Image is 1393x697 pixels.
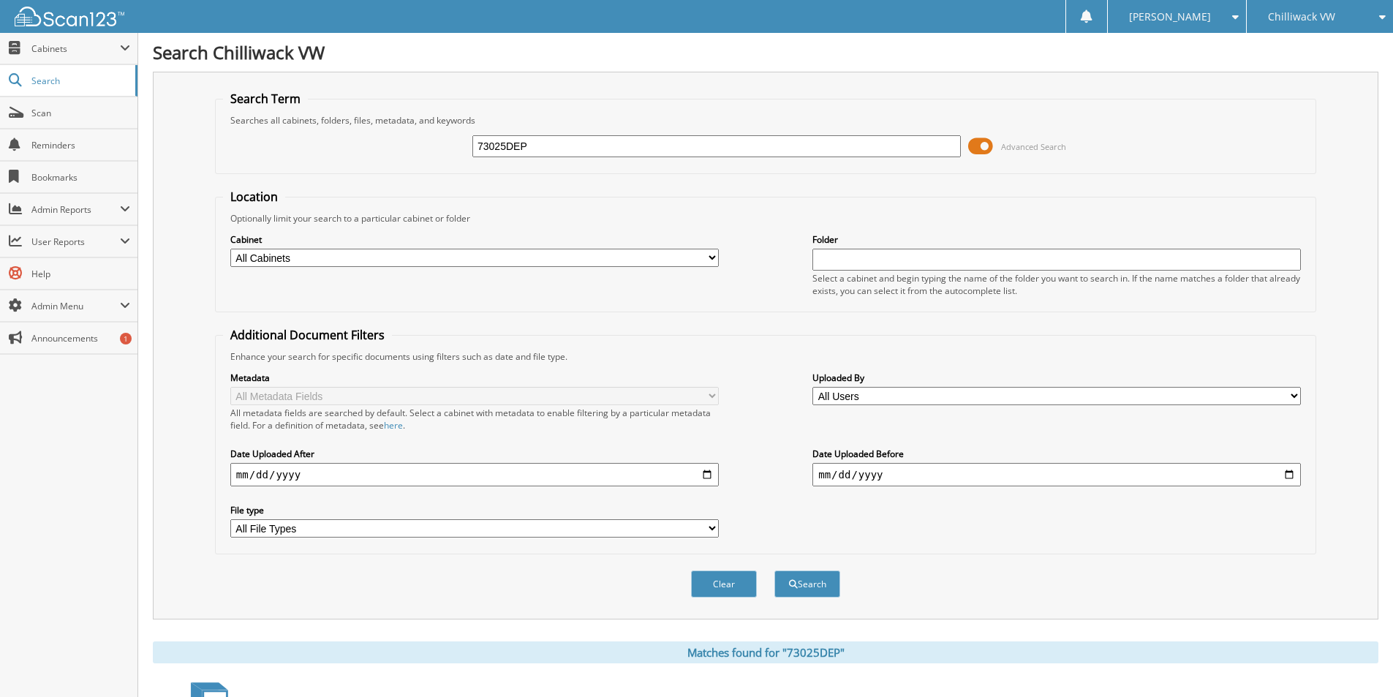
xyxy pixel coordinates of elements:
[31,268,130,280] span: Help
[31,42,120,55] span: Cabinets
[223,189,285,205] legend: Location
[230,407,719,432] div: All metadata fields are searched by default. Select a cabinet with metadata to enable filtering b...
[230,233,719,246] label: Cabinet
[223,350,1308,363] div: Enhance your search for specific documents using filters such as date and file type.
[230,372,719,384] label: Metadata
[31,332,130,344] span: Announcements
[230,463,719,486] input: start
[31,171,130,184] span: Bookmarks
[1129,12,1211,21] span: [PERSON_NAME]
[812,463,1301,486] input: end
[384,419,403,432] a: here
[812,272,1301,297] div: Select a cabinet and begin typing the name of the folder you want to search in. If the name match...
[15,7,124,26] img: scan123-logo-white.svg
[153,40,1378,64] h1: Search Chilliwack VW
[31,75,128,87] span: Search
[1001,141,1066,152] span: Advanced Search
[691,570,757,598] button: Clear
[223,114,1308,127] div: Searches all cabinets, folders, files, metadata, and keywords
[223,212,1308,225] div: Optionally limit your search to a particular cabinet or folder
[31,107,130,119] span: Scan
[31,236,120,248] span: User Reports
[812,233,1301,246] label: Folder
[230,448,719,460] label: Date Uploaded After
[812,448,1301,460] label: Date Uploaded Before
[153,641,1378,663] div: Matches found for "73025DEP"
[31,139,130,151] span: Reminders
[223,91,308,107] legend: Search Term
[120,333,132,344] div: 1
[31,203,120,216] span: Admin Reports
[774,570,840,598] button: Search
[223,327,392,343] legend: Additional Document Filters
[31,300,120,312] span: Admin Menu
[230,504,719,516] label: File type
[812,372,1301,384] label: Uploaded By
[1268,12,1335,21] span: Chilliwack VW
